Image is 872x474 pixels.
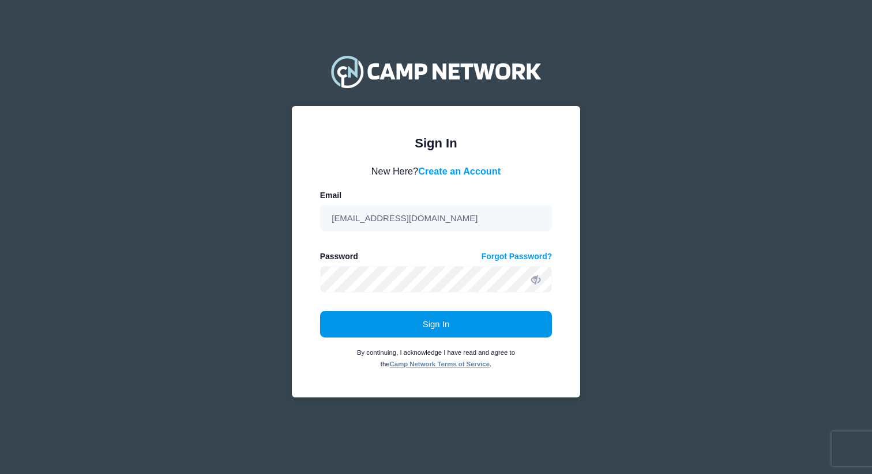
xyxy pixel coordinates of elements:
[320,251,358,263] label: Password
[418,166,501,176] a: Create an Account
[326,48,546,94] img: Camp Network
[320,311,552,338] button: Sign In
[357,349,515,367] small: By continuing, I acknowledge I have read and agree to the .
[320,134,552,153] div: Sign In
[482,251,552,263] a: Forgot Password?
[320,164,552,178] div: New Here?
[390,361,490,367] a: Camp Network Terms of Service
[320,189,341,202] label: Email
